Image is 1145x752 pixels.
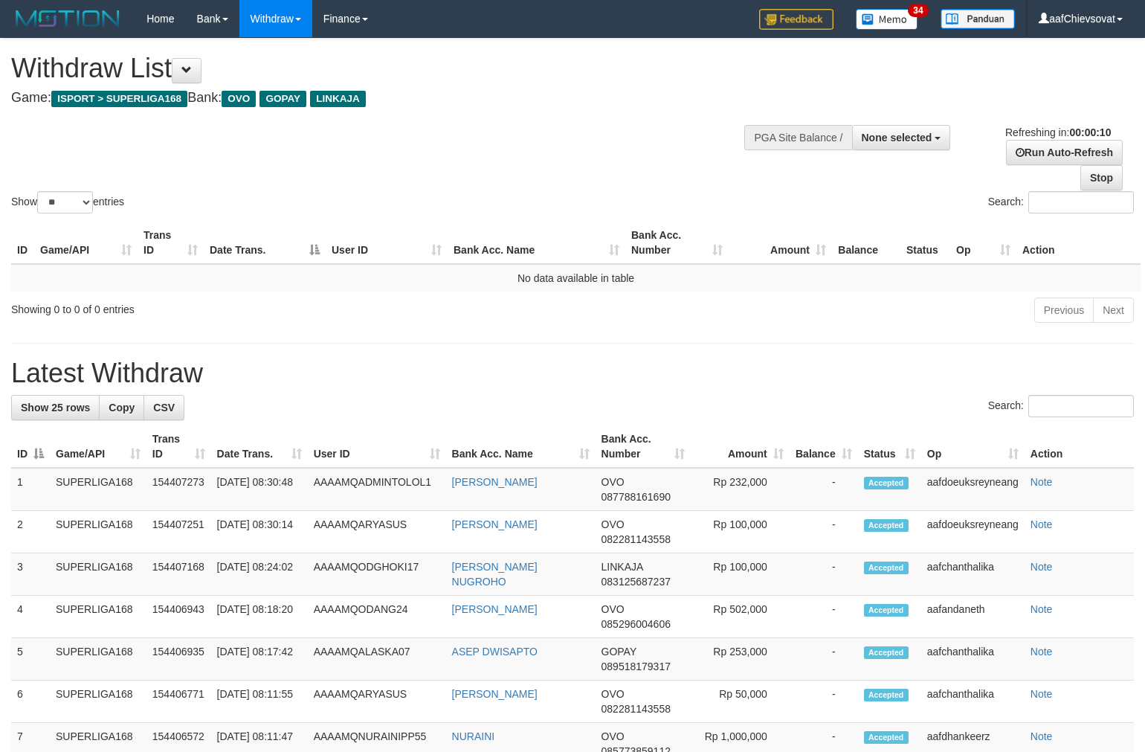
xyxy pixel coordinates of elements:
[1030,688,1053,700] a: Note
[146,425,211,468] th: Trans ID: activate to sort column ascending
[222,91,256,107] span: OVO
[864,562,909,574] span: Accepted
[864,646,909,659] span: Accepted
[11,395,100,420] a: Show 25 rows
[146,638,211,681] td: 154406935
[446,425,596,468] th: Bank Acc. Name: activate to sort column ascending
[448,222,625,264] th: Bank Acc. Name: activate to sort column ascending
[790,511,858,553] td: -
[51,91,187,107] span: ISPORT > SUPERLIGA168
[601,688,625,700] span: OVO
[11,511,50,553] td: 2
[988,395,1134,417] label: Search:
[864,731,909,744] span: Accepted
[452,518,538,530] a: [PERSON_NAME]
[308,425,446,468] th: User ID: activate to sort column ascending
[862,132,932,144] span: None selected
[11,553,50,596] td: 3
[11,264,1141,292] td: No data available in table
[790,468,858,511] td: -
[146,553,211,596] td: 154407168
[1030,730,1053,742] a: Note
[11,7,124,30] img: MOTION_logo.png
[790,681,858,723] td: -
[601,476,625,488] span: OVO
[11,596,50,638] td: 4
[921,425,1025,468] th: Op: activate to sort column ascending
[146,681,211,723] td: 154406771
[308,596,446,638] td: AAAAMQODANG24
[691,681,790,723] td: Rp 50,000
[452,476,538,488] a: [PERSON_NAME]
[452,603,538,615] a: [PERSON_NAME]
[900,222,950,264] th: Status
[326,222,448,264] th: User ID: activate to sort column ascending
[864,604,909,617] span: Accepted
[109,402,135,414] span: Copy
[601,646,636,658] span: GOPAY
[308,468,446,511] td: AAAAMQADMINTOLOL1
[211,681,308,723] td: [DATE] 08:11:55
[1093,298,1134,323] a: Next
[691,425,790,468] th: Amount: activate to sort column ascending
[1028,395,1134,417] input: Search:
[950,222,1016,264] th: Op: activate to sort column ascending
[601,561,643,573] span: LINKAJA
[596,425,691,468] th: Bank Acc. Number: activate to sort column ascending
[1025,425,1134,468] th: Action
[50,511,146,553] td: SUPERLIGA168
[1005,126,1111,138] span: Refreshing in:
[1034,298,1094,323] a: Previous
[691,468,790,511] td: Rp 232,000
[50,468,146,511] td: SUPERLIGA168
[1006,140,1123,165] a: Run Auto-Refresh
[50,681,146,723] td: SUPERLIGA168
[50,596,146,638] td: SUPERLIGA168
[11,296,466,317] div: Showing 0 to 0 of 0 entries
[50,638,146,681] td: SUPERLIGA168
[143,395,184,420] a: CSV
[856,9,918,30] img: Button%20Memo.svg
[452,561,538,588] a: [PERSON_NAME] NUGROHO
[11,425,50,468] th: ID: activate to sort column descending
[864,519,909,532] span: Accepted
[852,125,951,150] button: None selected
[308,511,446,553] td: AAAAMQARYASUS
[864,477,909,489] span: Accepted
[625,222,729,264] th: Bank Acc. Number: activate to sort column ascending
[1030,518,1053,530] a: Note
[11,468,50,511] td: 1
[211,468,308,511] td: [DATE] 08:30:48
[921,681,1025,723] td: aafchanthalika
[908,4,928,17] span: 34
[11,638,50,681] td: 5
[146,596,211,638] td: 154406943
[921,638,1025,681] td: aafchanthalika
[1030,603,1053,615] a: Note
[211,425,308,468] th: Date Trans.: activate to sort column ascending
[601,491,671,503] span: Copy 087788161690 to clipboard
[1028,191,1134,213] input: Search:
[11,681,50,723] td: 6
[601,518,625,530] span: OVO
[1080,165,1123,190] a: Stop
[153,402,175,414] span: CSV
[21,402,90,414] span: Show 25 rows
[1030,646,1053,658] a: Note
[11,222,34,264] th: ID
[601,661,671,672] span: Copy 089518179317 to clipboard
[146,468,211,511] td: 154407273
[308,681,446,723] td: AAAAMQARYASUS
[691,638,790,681] td: Rp 253,000
[988,191,1134,213] label: Search:
[790,425,858,468] th: Balance: activate to sort column ascending
[50,553,146,596] td: SUPERLIGA168
[691,511,790,553] td: Rp 100,000
[921,511,1025,553] td: aafdoeuksreyneang
[832,222,900,264] th: Balance
[790,638,858,681] td: -
[146,511,211,553] td: 154407251
[211,638,308,681] td: [DATE] 08:17:42
[941,9,1015,29] img: panduan.png
[691,553,790,596] td: Rp 100,000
